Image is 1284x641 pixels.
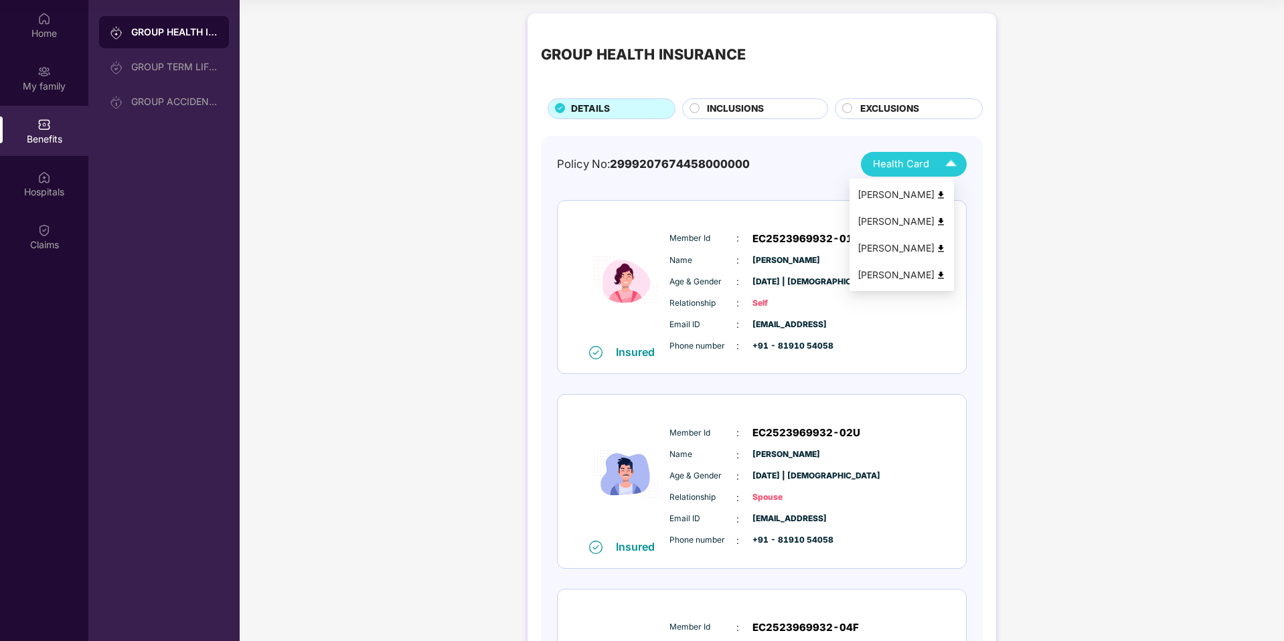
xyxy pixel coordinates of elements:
div: [PERSON_NAME] [858,268,946,282]
span: : [736,426,739,440]
img: svg+xml;base64,PHN2ZyB3aWR0aD0iMjAiIGhlaWdodD0iMjAiIHZpZXdCb3g9IjAgMCAyMCAyMCIgZmlsbD0ibm9uZSIgeG... [110,96,123,109]
img: icon [586,409,666,539]
div: [PERSON_NAME] [858,214,946,229]
div: GROUP TERM LIFE INSURANCE [131,62,218,72]
span: [DATE] | [DEMOGRAPHIC_DATA] [752,470,819,482]
span: EC2523969932-02U [752,425,860,441]
span: : [736,231,739,246]
span: EXCLUSIONS [860,102,919,116]
img: svg+xml;base64,PHN2ZyBpZD0iQmVuZWZpdHMiIHhtbG5zPSJodHRwOi8vd3d3LnczLm9yZy8yMDAwL3N2ZyIgd2lkdGg9Ij... [37,118,51,131]
span: : [736,469,739,484]
span: [EMAIL_ADDRESS] [752,318,819,331]
span: : [736,253,739,268]
span: Age & Gender [669,470,736,482]
img: svg+xml;base64,PHN2ZyB3aWR0aD0iMjAiIGhlaWdodD0iMjAiIHZpZXdCb3g9IjAgMCAyMCAyMCIgZmlsbD0ibm9uZSIgeG... [110,61,123,74]
span: [DATE] | [DEMOGRAPHIC_DATA] [752,276,819,288]
div: GROUP HEALTH INSURANCE [131,25,218,39]
span: : [736,448,739,462]
span: +91 - 81910 54058 [752,534,819,547]
span: +91 - 81910 54058 [752,340,819,353]
img: svg+xml;base64,PHN2ZyBpZD0iQ2xhaW0iIHhtbG5zPSJodHRwOi8vd3d3LnczLm9yZy8yMDAwL3N2ZyIgd2lkdGg9IjIwIi... [37,223,51,237]
span: Self [752,297,819,310]
span: Phone number [669,340,736,353]
span: Spouse [752,491,819,504]
div: [PERSON_NAME] [858,241,946,256]
div: GROUP HEALTH INSURANCE [541,43,746,66]
span: Email ID [669,318,736,331]
span: Email ID [669,513,736,525]
span: [EMAIL_ADDRESS] [752,513,819,525]
span: : [736,620,739,635]
span: EC2523969932-01E [752,231,859,247]
span: [PERSON_NAME] [752,448,819,461]
span: Name [669,254,736,267]
span: Phone number [669,534,736,547]
img: svg+xml;base64,PHN2ZyB4bWxucz0iaHR0cDovL3d3dy53My5vcmcvMjAwMC9zdmciIHdpZHRoPSIxNiIgaGVpZ2h0PSIxNi... [589,346,603,359]
span: Relationship [669,297,736,310]
div: GROUP ACCIDENTAL INSURANCE [131,96,218,107]
img: svg+xml;base64,PHN2ZyB4bWxucz0iaHR0cDovL3d3dy53My5vcmcvMjAwMC9zdmciIHdpZHRoPSI0OCIgaGVpZ2h0PSI0OC... [936,270,946,280]
span: Relationship [669,491,736,504]
img: icon [586,215,666,345]
button: Health Card [861,152,967,177]
img: svg+xml;base64,PHN2ZyB3aWR0aD0iMjAiIGhlaWdodD0iMjAiIHZpZXdCb3g9IjAgMCAyMCAyMCIgZmlsbD0ibm9uZSIgeG... [37,65,51,78]
div: Insured [616,540,663,553]
span: 2999207674458000000 [610,157,750,171]
span: EC2523969932-04F [752,620,859,636]
img: svg+xml;base64,PHN2ZyB3aWR0aD0iMjAiIGhlaWdodD0iMjAiIHZpZXdCb3g9IjAgMCAyMCAyMCIgZmlsbD0ibm9uZSIgeG... [110,26,123,39]
img: svg+xml;base64,PHN2ZyB4bWxucz0iaHR0cDovL3d3dy53My5vcmcvMjAwMC9zdmciIHdpZHRoPSIxNiIgaGVpZ2h0PSIxNi... [589,541,603,554]
span: : [736,296,739,310]
span: : [736,533,739,548]
span: : [736,490,739,505]
img: Icuh8uwCUCF+XjCZyLQsAKiDCM9HiE6CMYmKQaPGkZKaA32CAAACiQcFBJY0IsAAAAASUVORK5CYII= [939,153,963,176]
img: svg+xml;base64,PHN2ZyB4bWxucz0iaHR0cDovL3d3dy53My5vcmcvMjAwMC9zdmciIHdpZHRoPSI0OCIgaGVpZ2h0PSI0OC... [936,190,946,200]
img: svg+xml;base64,PHN2ZyB4bWxucz0iaHR0cDovL3d3dy53My5vcmcvMjAwMC9zdmciIHdpZHRoPSI0OCIgaGVpZ2h0PSI0OC... [936,217,946,227]
span: DETAILS [571,102,610,116]
span: [PERSON_NAME] [752,254,819,267]
span: Health Card [873,157,929,172]
span: Member Id [669,232,736,245]
img: svg+xml;base64,PHN2ZyB4bWxucz0iaHR0cDovL3d3dy53My5vcmcvMjAwMC9zdmciIHdpZHRoPSI0OCIgaGVpZ2h0PSI0OC... [936,244,946,254]
span: INCLUSIONS [707,102,764,116]
span: : [736,512,739,527]
span: Member Id [669,621,736,634]
span: Name [669,448,736,461]
span: Age & Gender [669,276,736,288]
span: Member Id [669,427,736,440]
span: : [736,274,739,289]
div: Policy No: [557,155,750,173]
div: [PERSON_NAME] [858,187,946,202]
span: : [736,339,739,353]
img: svg+xml;base64,PHN2ZyBpZD0iSG9tZSIgeG1sbnM9Imh0dHA6Ly93d3cudzMub3JnLzIwMDAvc3ZnIiB3aWR0aD0iMjAiIG... [37,12,51,25]
div: Insured [616,345,663,359]
span: : [736,317,739,332]
img: svg+xml;base64,PHN2ZyBpZD0iSG9zcGl0YWxzIiB4bWxucz0iaHR0cDovL3d3dy53My5vcmcvMjAwMC9zdmciIHdpZHRoPS... [37,171,51,184]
